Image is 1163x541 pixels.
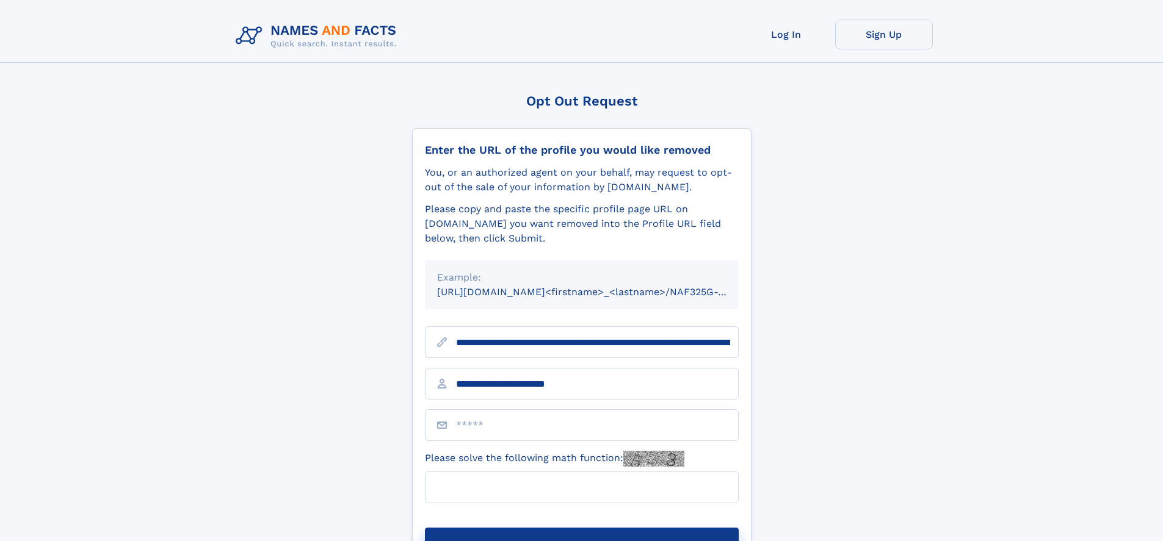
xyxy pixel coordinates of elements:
[437,270,726,285] div: Example:
[425,143,739,157] div: Enter the URL of the profile you would like removed
[737,20,835,49] a: Log In
[437,286,762,298] small: [URL][DOMAIN_NAME]<firstname>_<lastname>/NAF325G-xxxxxxxx
[425,202,739,246] div: Please copy and paste the specific profile page URL on [DOMAIN_NAME] you want removed into the Pr...
[425,165,739,195] div: You, or an authorized agent on your behalf, may request to opt-out of the sale of your informatio...
[231,20,407,52] img: Logo Names and Facts
[425,451,684,467] label: Please solve the following math function:
[412,93,752,109] div: Opt Out Request
[835,20,933,49] a: Sign Up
